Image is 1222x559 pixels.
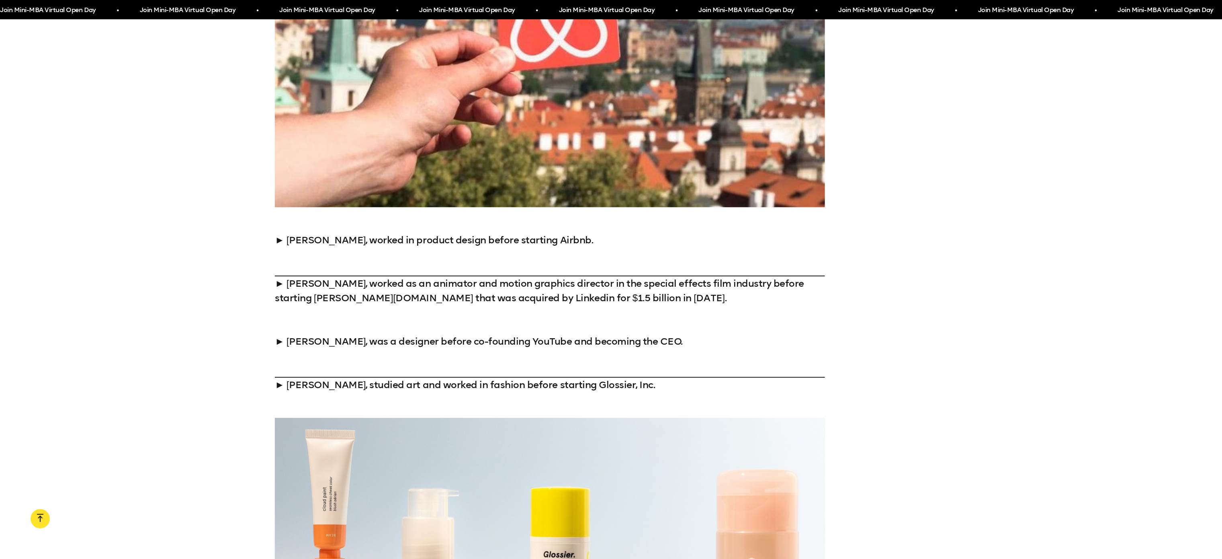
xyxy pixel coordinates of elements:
[256,3,258,18] span: •
[954,3,956,18] span: •
[1094,3,1096,18] span: •
[275,233,825,392] p: ► [PERSON_NAME], worked in product design before starting Airbnb. ► [PERSON_NAME], worked as an a...
[395,3,397,18] span: •
[535,3,537,18] span: •
[116,3,118,18] span: •
[815,3,817,18] span: •
[675,3,677,18] span: •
